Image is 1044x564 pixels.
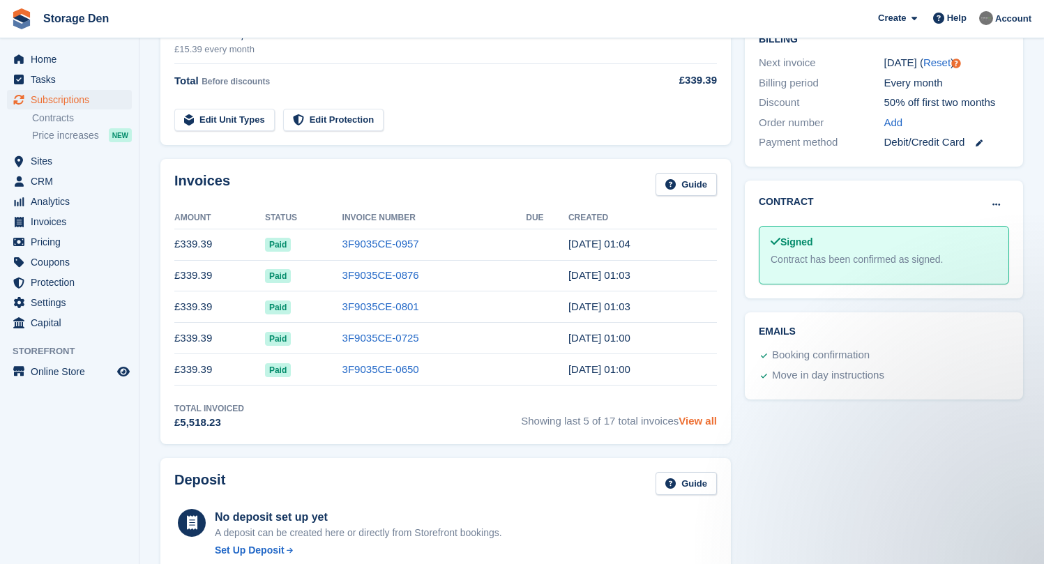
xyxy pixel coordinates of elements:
[7,192,132,211] a: menu
[13,344,139,358] span: Storefront
[109,128,132,142] div: NEW
[115,363,132,380] a: Preview store
[568,332,630,344] time: 2025-06-03 00:00:15 UTC
[7,313,132,333] a: menu
[656,472,717,495] a: Guide
[679,415,717,427] a: View all
[342,207,527,229] th: Invoice Number
[174,75,199,86] span: Total
[7,151,132,171] a: menu
[174,109,275,132] a: Edit Unit Types
[884,55,1010,71] div: [DATE] ( )
[759,326,1009,337] h2: Emails
[884,95,1010,111] div: 50% off first two months
[771,252,997,267] div: Contract has been confirmed as signed.
[979,11,993,25] img: Brian Barbour
[521,402,717,431] span: Showing last 5 of 17 total invoices
[174,260,265,291] td: £339.39
[884,135,1010,151] div: Debit/Credit Card
[31,212,114,231] span: Invoices
[759,115,884,131] div: Order number
[202,77,270,86] span: Before discounts
[31,172,114,191] span: CRM
[759,195,814,209] h2: Contract
[7,49,132,69] a: menu
[174,229,265,260] td: £339.39
[11,8,32,29] img: stora-icon-8386f47178a22dfd0bd8f6a31ec36ba5ce8667c1dd55bd0f319d3a0aa187defe.svg
[215,509,502,526] div: No deposit set up yet
[568,238,630,250] time: 2025-09-03 00:04:23 UTC
[265,332,291,346] span: Paid
[7,172,132,191] a: menu
[215,543,502,558] a: Set Up Deposit
[568,300,630,312] time: 2025-07-03 00:03:27 UTC
[31,362,114,381] span: Online Store
[342,332,419,344] a: 3F9035CE-0725
[7,362,132,381] a: menu
[215,526,502,540] p: A deposit can be created here or directly from Storefront bookings.
[32,129,99,142] span: Price increases
[656,173,717,196] a: Guide
[174,402,244,415] div: Total Invoiced
[31,313,114,333] span: Capital
[32,112,132,125] a: Contracts
[174,291,265,323] td: £339.39
[7,232,132,252] a: menu
[772,367,884,384] div: Move in day instructions
[7,90,132,109] a: menu
[7,252,132,272] a: menu
[31,252,114,272] span: Coupons
[568,269,630,281] time: 2025-08-03 00:03:03 UTC
[31,273,114,292] span: Protection
[759,95,884,111] div: Discount
[759,135,884,151] div: Payment method
[950,57,962,70] div: Tooltip anchor
[38,7,114,30] a: Storage Den
[634,73,717,89] div: £339.39
[7,293,132,312] a: menu
[7,70,132,89] a: menu
[31,293,114,312] span: Settings
[174,354,265,386] td: £339.39
[526,207,568,229] th: Due
[884,75,1010,91] div: Every month
[342,363,419,375] a: 3F9035CE-0650
[759,75,884,91] div: Billing period
[174,472,225,495] h2: Deposit
[878,11,906,25] span: Create
[283,109,384,132] a: Edit Protection
[174,415,244,431] div: £5,518.23
[265,300,291,314] span: Paid
[7,273,132,292] a: menu
[995,12,1031,26] span: Account
[31,49,114,69] span: Home
[215,543,285,558] div: Set Up Deposit
[174,207,265,229] th: Amount
[884,115,903,131] a: Add
[568,207,717,229] th: Created
[31,151,114,171] span: Sites
[265,363,291,377] span: Paid
[31,70,114,89] span: Tasks
[759,55,884,71] div: Next invoice
[31,232,114,252] span: Pricing
[265,207,342,229] th: Status
[31,90,114,109] span: Subscriptions
[265,269,291,283] span: Paid
[342,300,419,312] a: 3F9035CE-0801
[634,19,717,64] td: £15.39
[342,269,419,281] a: 3F9035CE-0876
[759,31,1009,45] h2: Billing
[174,323,265,354] td: £339.39
[923,56,951,68] a: Reset
[32,128,132,143] a: Price increases NEW
[771,235,997,250] div: Signed
[342,238,419,250] a: 3F9035CE-0957
[174,43,634,56] div: £15.39 every month
[568,363,630,375] time: 2025-05-03 00:00:24 UTC
[174,173,230,196] h2: Invoices
[947,11,967,25] span: Help
[265,238,291,252] span: Paid
[772,347,870,364] div: Booking confirmation
[31,192,114,211] span: Analytics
